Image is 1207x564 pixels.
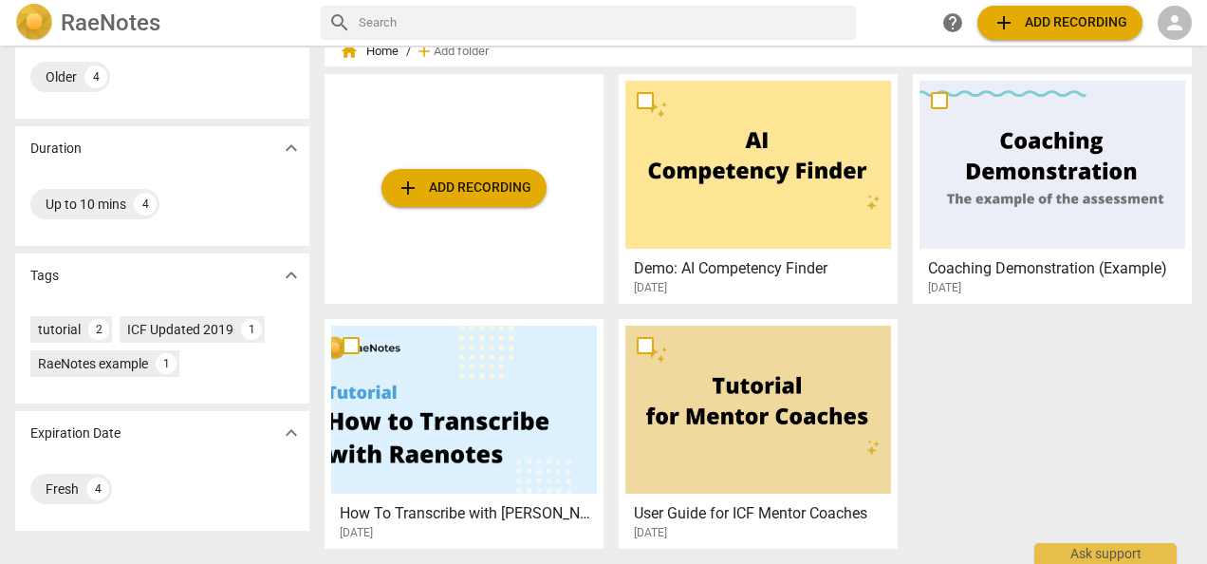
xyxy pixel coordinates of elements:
div: ICF Updated 2019 [127,320,233,339]
h3: How To Transcribe with RaeNotes [340,502,599,525]
h3: Coaching Demonstration (Example) [928,257,1187,280]
span: Add folder [434,45,489,59]
div: Fresh [46,479,79,498]
h2: RaeNotes [61,9,160,36]
span: [DATE] [928,280,961,296]
div: tutorial [38,320,81,339]
span: person [1163,11,1186,34]
div: 4 [86,478,109,500]
span: add [397,177,419,199]
div: RaeNotes example [38,354,148,373]
div: Older [46,67,77,86]
a: User Guide for ICF Mentor Coaches[DATE] [625,326,891,540]
div: 1 [241,319,262,340]
span: [DATE] [340,525,373,541]
span: [DATE] [634,280,667,296]
span: [DATE] [634,525,667,541]
a: How To Transcribe with [PERSON_NAME][DATE] [331,326,597,540]
span: expand_more [280,264,303,287]
span: help [941,11,964,34]
span: expand_more [280,422,303,444]
div: 4 [84,66,107,88]
a: Demo: AI Competency Finder[DATE] [625,81,891,295]
span: add [993,11,1015,34]
span: Add recording [993,11,1127,34]
div: 4 [134,193,157,216]
span: add [415,42,434,61]
a: Help [936,6,970,40]
a: LogoRaeNotes [15,4,306,42]
p: Expiration Date [30,423,121,443]
span: Add recording [397,177,531,199]
img: Logo [15,4,53,42]
span: / [406,45,411,59]
h3: Demo: AI Competency Finder [634,257,893,280]
button: Upload [977,6,1142,40]
button: Upload [381,169,547,207]
div: Ask support [1034,543,1177,564]
span: expand_more [280,137,303,160]
input: Search [359,8,848,38]
button: Show more [277,419,306,447]
p: Duration [30,139,82,159]
span: Home [340,42,399,61]
span: search [328,11,351,34]
h3: User Guide for ICF Mentor Coaches [634,502,893,525]
div: 1 [156,353,176,374]
button: Show more [277,261,306,290]
a: Coaching Demonstration (Example)[DATE] [919,81,1185,295]
button: Show more [277,134,306,162]
div: 2 [88,319,109,340]
span: home [340,42,359,61]
div: Up to 10 mins [46,195,126,214]
p: Tags [30,266,59,286]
